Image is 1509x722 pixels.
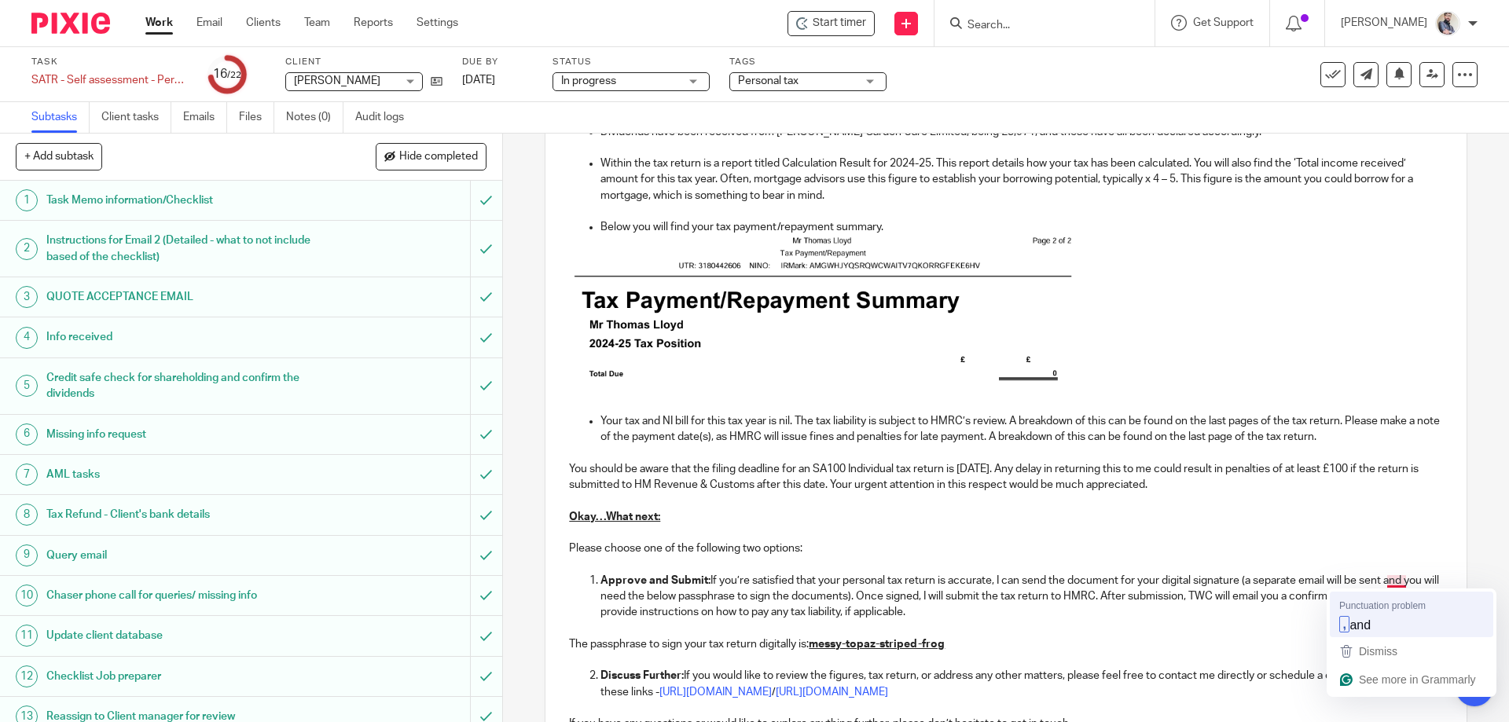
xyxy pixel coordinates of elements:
h1: AML tasks [46,463,318,486]
span: [DATE] [462,75,495,86]
a: Emails [183,102,227,133]
h1: Instructions for Email 2 (Detailed - what to not include based of the checklist) [46,229,318,269]
span: Get Support [1193,17,1254,28]
div: 16 [213,65,241,83]
a: Settings [417,15,458,31]
div: 11 [16,625,38,647]
a: Audit logs [355,102,416,133]
a: Notes (0) [286,102,343,133]
p: [PERSON_NAME] [1341,15,1427,31]
button: + Add subtask [16,143,102,170]
div: 7 [16,464,38,486]
div: 10 [16,585,38,607]
a: Subtasks [31,102,90,133]
div: 12 [16,665,38,687]
div: 6 [16,423,38,445]
a: Clients [246,15,281,31]
div: SATR - Self assessment - Personal tax return 24/25 [31,72,189,88]
span: Hide completed [399,151,478,163]
p: The passphrase to sign your tax return digitally is: [569,636,1442,652]
div: 4 [16,327,38,349]
img: Image [569,236,1080,393]
h1: Info received [46,325,318,349]
div: Thomas Lloyd - SATR - Self assessment - Personal tax return 24/25 [788,11,875,36]
label: Task [31,56,189,68]
a: Work [145,15,173,31]
h1: Missing info request [46,423,318,446]
h1: Query email [46,544,318,567]
a: Reports [354,15,393,31]
p: Within the tax return is a report titled Calculation Result for 2024-25. This report details how ... [600,156,1442,203]
u: messy-topaz-striped-frog [809,639,945,650]
div: 5 [16,375,38,397]
p: Below you will find your tax payment/repayment summary. [600,219,1442,235]
p: If you’re satisfied that your personal tax return is accurate, I can send the document for your d... [600,573,1442,621]
p: Your tax and NI bill for this tax year is nil. The tax liability is subject to HMRC’s review. A b... [600,413,1442,445]
h1: Credit safe check for shareholding and confirm the dividends [46,366,318,406]
a: Email [196,15,222,31]
a: Client tasks [101,102,171,133]
u: Okay…What next: [569,511,660,522]
span: Start timer [813,15,866,31]
p: You should be aware that the filing deadline for an SA100 Individual tax return is [DATE]. Any de... [569,461,1442,493]
a: Team [304,15,330,31]
a: [URL][DOMAIN_NAME] [776,687,888,698]
h1: QUOTE ACCEPTANCE EMAIL [46,285,318,309]
img: Pixie [31,13,110,34]
h1: Tax Refund - Client's bank details [46,503,318,526]
div: 3 [16,286,38,308]
h1: Task Memo information/Checklist [46,189,318,212]
div: 2 [16,238,38,260]
p: Please choose one of the following two options: [569,541,1442,556]
div: 9 [16,544,38,566]
label: Tags [729,56,887,68]
a: [URL][DOMAIN_NAME] [659,687,772,698]
label: Due by [462,56,533,68]
div: 1 [16,189,38,211]
h1: Update client database [46,624,318,647]
a: Files [239,102,274,133]
input: Search [966,19,1107,33]
div: 8 [16,504,38,526]
span: Personal tax [738,75,799,86]
img: Pixie%2002.jpg [1435,11,1460,36]
span: In progress [561,75,616,86]
strong: Discuss Further: [600,670,684,681]
strong: Approve and Submit: [600,575,710,586]
h1: Checklist Job preparer [46,665,318,688]
label: Status [553,56,710,68]
button: Hide completed [376,143,486,170]
label: Client [285,56,442,68]
h1: Chaser phone call for queries/ missing info [46,584,318,607]
span: [PERSON_NAME] [294,75,380,86]
p: If you would like to review the figures, tax return, or address any other matters, please feel fr... [600,668,1442,700]
small: /22 [227,71,241,79]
